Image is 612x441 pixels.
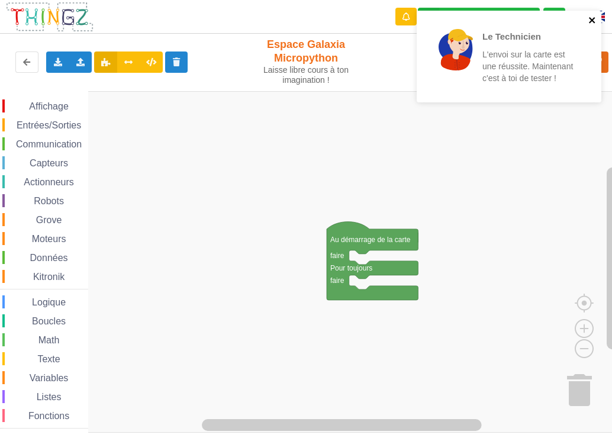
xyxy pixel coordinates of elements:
text: faire [330,276,344,285]
span: Entrées/Sorties [15,120,83,130]
span: Moteurs [30,234,68,244]
span: Listes [35,392,63,402]
span: Logique [30,297,67,307]
span: Variables [28,373,70,383]
img: thingz_logo.png [5,1,94,33]
p: L'envoi sur la carte est une réussite. Maintenant c'est à toi de tester ! [482,49,575,84]
span: Boucles [30,316,67,326]
span: Kitronik [31,272,66,282]
span: Grove [34,215,64,225]
span: Fonctions [27,411,71,421]
button: close [588,15,597,27]
span: Affichage [27,101,70,111]
span: Données [28,253,70,263]
span: Actionneurs [22,177,76,187]
text: faire [330,252,344,260]
span: Texte [36,354,62,364]
span: Capteurs [28,158,70,168]
text: Pour toujours [330,264,372,272]
span: Robots [32,196,66,206]
div: Laisse libre cours à ton imagination ! [256,65,356,85]
div: Ta base fonctionne bien ! [418,8,540,26]
div: Espace Galaxia Micropython [256,38,356,85]
span: Math [37,335,62,345]
p: Le Technicien [482,30,575,43]
text: Au démarrage de la carte [330,236,411,244]
span: Communication [14,139,83,149]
